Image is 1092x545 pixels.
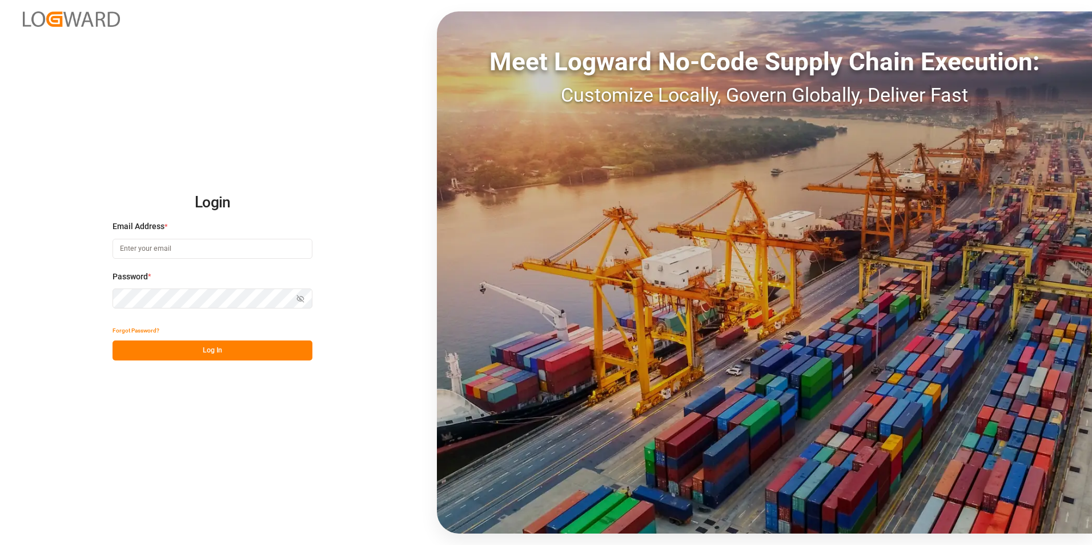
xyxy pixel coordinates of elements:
[113,271,148,283] span: Password
[113,185,312,221] h2: Login
[113,340,312,360] button: Log In
[113,320,159,340] button: Forgot Password?
[437,81,1092,110] div: Customize Locally, Govern Globally, Deliver Fast
[23,11,120,27] img: Logward_new_orange.png
[437,43,1092,81] div: Meet Logward No-Code Supply Chain Execution:
[113,239,312,259] input: Enter your email
[113,221,164,233] span: Email Address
